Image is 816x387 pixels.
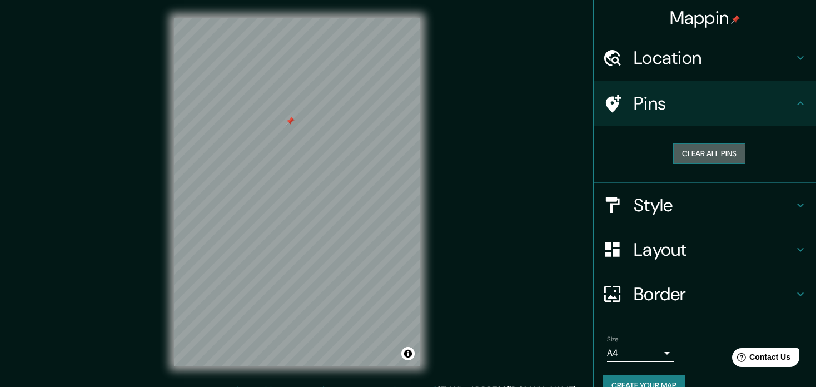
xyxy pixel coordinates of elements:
[401,347,415,360] button: Toggle attribution
[607,334,619,344] label: Size
[670,7,740,29] h4: Mappin
[731,15,740,24] img: pin-icon.png
[634,47,794,69] h4: Location
[594,272,816,316] div: Border
[174,18,420,366] canvas: Map
[673,143,745,164] button: Clear all pins
[594,36,816,80] div: Location
[634,239,794,261] h4: Layout
[717,344,804,375] iframe: Help widget launcher
[594,227,816,272] div: Layout
[634,194,794,216] h4: Style
[634,92,794,115] h4: Pins
[594,81,816,126] div: Pins
[607,344,674,362] div: A4
[594,183,816,227] div: Style
[634,283,794,305] h4: Border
